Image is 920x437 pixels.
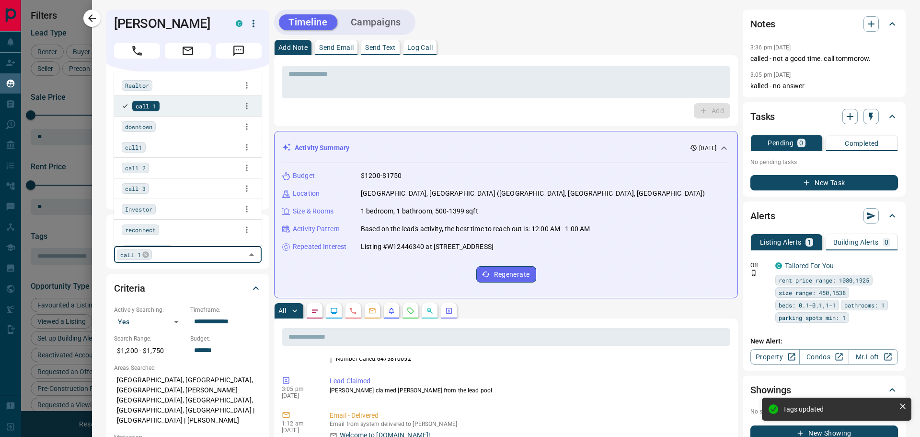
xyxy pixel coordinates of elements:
p: 3:05 pm [DATE] [750,71,791,78]
svg: Agent Actions [445,307,453,315]
p: Add Note [278,44,308,51]
p: Off [750,261,770,270]
span: rent price range: 1080,1925 [779,275,869,285]
div: Notes [750,12,898,35]
h1: [PERSON_NAME] [114,16,221,31]
span: call1 [125,142,142,152]
p: Building Alerts [833,239,879,246]
div: Alerts [750,204,898,227]
span: Leased [DATE] [125,246,169,255]
svg: Listing Alerts [388,307,395,315]
p: [DATE] [699,144,716,153]
div: Showings [750,378,898,402]
p: Actively Searching: [114,306,185,314]
a: Property [750,349,800,365]
svg: Lead Browsing Activity [330,307,338,315]
h2: Criteria [114,281,145,296]
a: Tailored For You [785,262,834,270]
p: $1,200 - $1,750 [114,343,185,359]
span: 6475810052 [377,355,411,362]
span: beds: 0.1-0.1,1-1 [779,300,836,310]
p: $1200-$1750 [361,171,402,181]
span: parking spots min: 1 [779,313,846,322]
svg: Opportunities [426,307,434,315]
p: [GEOGRAPHIC_DATA], [GEOGRAPHIC_DATA], [GEOGRAPHIC_DATA], [PERSON_NAME][GEOGRAPHIC_DATA], [GEOGRAP... [114,372,262,428]
a: Condos [799,349,849,365]
p: [PERSON_NAME] claimed [PERSON_NAME] from the lead pool [330,386,726,395]
button: New Task [750,175,898,190]
p: [GEOGRAPHIC_DATA], [GEOGRAPHIC_DATA] ([GEOGRAPHIC_DATA], [GEOGRAPHIC_DATA], [GEOGRAPHIC_DATA]) [361,189,705,199]
p: Based on the lead's activity, the best time to reach out is: 12:00 AM - 1:00 AM [361,224,590,234]
span: Investor [125,204,152,214]
p: New Alert: [750,336,898,346]
a: Mr.Loft [849,349,898,365]
span: call 2 [125,163,146,173]
span: call 1 [120,250,141,260]
svg: Notes [311,307,319,315]
p: [DATE] [282,427,315,434]
p: [DATE] [282,392,315,399]
p: 0 [885,239,888,246]
p: No pending tasks [750,155,898,169]
p: Number Called: [330,354,411,363]
p: Lead Claimed [330,376,726,386]
svg: Emails [368,307,376,315]
p: Size & Rooms [293,206,334,216]
div: condos.ca [236,20,242,27]
span: downtown [125,122,152,131]
div: Criteria [114,277,262,300]
button: Timeline [279,14,337,30]
svg: Requests [407,307,414,315]
button: Campaigns [341,14,411,30]
span: Email [165,43,211,59]
p: Budget: [190,334,262,343]
p: 1:12 am [282,420,315,427]
p: called - not a good time. call tommorow. [750,54,898,64]
button: Regenerate [476,266,536,283]
p: Listing Alerts [760,239,802,246]
p: 1 bedroom, 1 bathroom, 500-1399 sqft [361,206,478,216]
p: Repeated Interest [293,242,346,252]
p: Send Email [319,44,354,51]
div: condos.ca [775,262,782,269]
p: Pending [768,140,793,146]
span: Message [216,43,262,59]
p: Search Range: [114,334,185,343]
p: Send Text [365,44,396,51]
div: Tags updated [783,405,895,413]
div: Yes [114,314,185,330]
span: Call [114,43,160,59]
h2: Alerts [750,208,775,224]
div: Activity Summary[DATE] [282,139,730,157]
p: Budget [293,171,315,181]
p: Completed [845,140,879,147]
div: call 1 [117,249,152,260]
p: Email - Delivered [330,411,726,421]
p: Areas Searched: [114,364,262,372]
p: Log Call [407,44,433,51]
span: reconnect [125,225,156,235]
p: 3:05 pm [282,386,315,392]
h2: Tasks [750,109,775,124]
span: bathrooms: 1 [844,300,885,310]
p: Location [293,189,320,199]
p: kalled - no answer [750,81,898,91]
div: Tasks [750,105,898,128]
span: size range: 450,1538 [779,288,846,297]
p: Listing #W12446340 at [STREET_ADDRESS] [361,242,494,252]
span: call 1 [136,101,156,111]
span: call 3 [125,184,146,193]
p: Activity Summary [295,143,349,153]
svg: Push Notification Only [750,270,757,276]
p: All [278,307,286,314]
h2: Showings [750,382,791,398]
h2: Notes [750,16,775,32]
p: Activity Pattern [293,224,340,234]
p: 0 [799,140,803,146]
button: Close [245,248,258,261]
p: 1 [807,239,811,246]
svg: Calls [349,307,357,315]
span: Realtor [125,81,149,90]
p: Timeframe: [190,306,262,314]
p: 3:36 pm [DATE] [750,44,791,51]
